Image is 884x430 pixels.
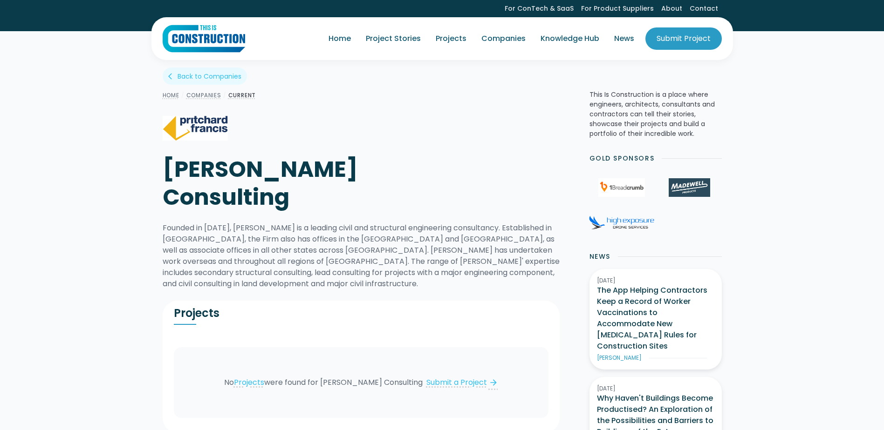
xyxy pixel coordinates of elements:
[597,276,714,285] div: [DATE]
[607,26,642,52] a: News
[358,26,428,52] a: Project Stories
[320,377,423,388] div: [PERSON_NAME] Consulting
[423,377,498,388] a: Submit a Projectarrow_forward
[669,178,710,197] img: Madewell Products
[428,26,474,52] a: Projects
[589,269,722,370] a: [DATE]The App Helping Contractors Keep a Record of Worker Vaccinations to Accommodate New [MEDICA...
[474,26,533,52] a: Companies
[589,215,654,229] img: High Exposure
[657,33,711,44] div: Submit Project
[179,90,186,101] div: /
[163,155,449,211] h1: [PERSON_NAME] Consulting
[221,90,228,101] div: /
[589,90,722,139] p: This Is Construction is a place where engineers, architects, consultants and contractors can tell...
[645,27,722,50] a: Submit Project
[163,25,245,53] a: home
[589,154,655,163] h2: Gold Sponsors
[228,91,256,99] a: Current
[163,222,560,289] div: Founded in [DATE], [PERSON_NAME] is a leading civil and structural engineering consultancy. Estab...
[163,25,245,53] img: This Is Construction Logo
[186,91,221,99] a: Companies
[163,67,247,85] a: arrow_back_iosBack to Companies
[597,384,714,393] div: [DATE]
[178,72,241,81] div: Back to Companies
[597,285,714,352] h3: The App Helping Contractors Keep a Record of Worker Vaccinations to Accommodate New [MEDICAL_DATA...
[597,354,642,362] div: [PERSON_NAME]
[163,116,228,141] img: Pritchard Francis Consulting
[234,377,264,388] a: Projects
[174,306,361,320] h2: Projects
[224,377,318,388] div: No were found for
[598,178,645,197] img: 1Breadcrumb
[589,252,610,262] h2: News
[321,26,358,52] a: Home
[163,91,179,99] a: Home
[533,26,607,52] a: Knowledge Hub
[426,377,487,388] div: Submit a Project
[168,72,176,81] div: arrow_back_ios
[489,378,498,387] div: arrow_forward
